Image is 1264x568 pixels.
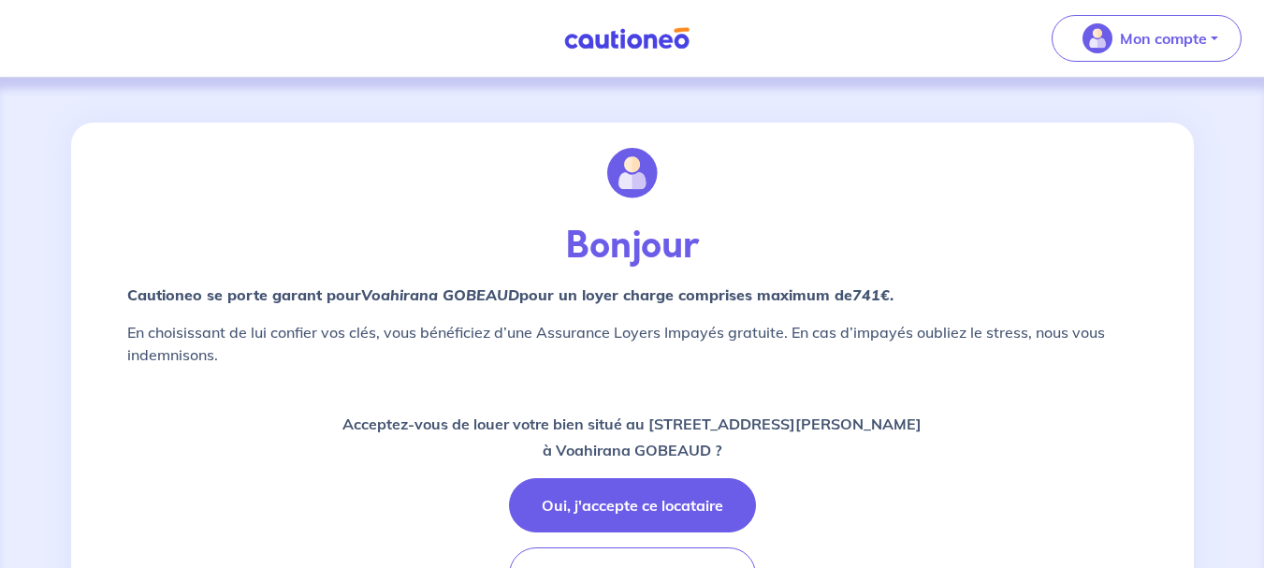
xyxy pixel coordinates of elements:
[852,285,890,304] em: 741€
[127,321,1138,366] p: En choisissant de lui confier vos clés, vous bénéficiez d’une Assurance Loyers Impayés gratuite. ...
[342,411,922,463] p: Acceptez-vous de louer votre bien situé au [STREET_ADDRESS][PERSON_NAME] à Voahirana GOBEAUD ?
[509,478,756,532] button: Oui, j'accepte ce locataire
[607,148,658,198] img: illu_account.svg
[1082,23,1112,53] img: illu_account_valid_menu.svg
[1120,27,1207,50] p: Mon compte
[1052,15,1242,62] button: illu_account_valid_menu.svgMon compte
[127,224,1138,269] p: Bonjour
[557,27,697,51] img: Cautioneo
[127,285,894,304] strong: Cautioneo se porte garant pour pour un loyer charge comprises maximum de .
[361,285,519,304] em: Voahirana GOBEAUD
